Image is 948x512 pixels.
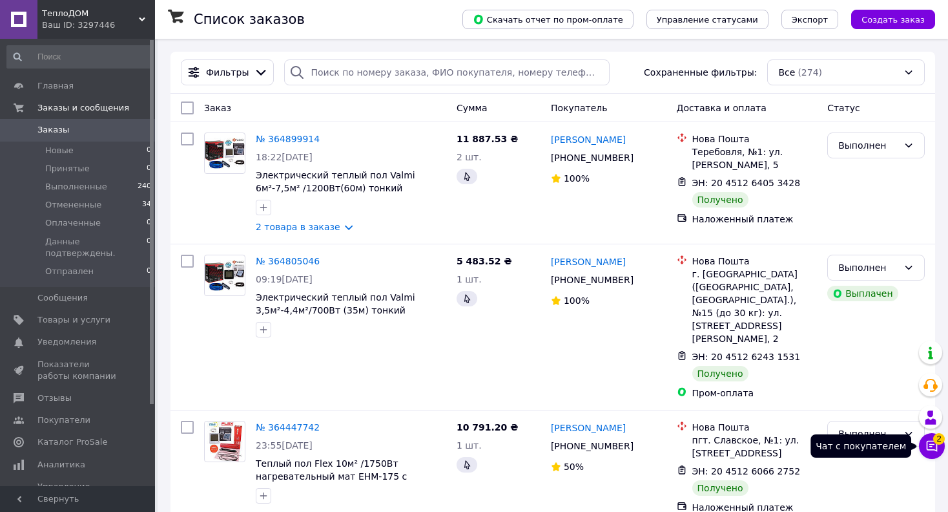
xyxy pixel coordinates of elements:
div: Чат с покупателем [810,434,911,458]
div: [PHONE_NUMBER] [548,437,636,455]
img: Фото товару [205,260,245,290]
button: Экспорт [781,10,838,29]
a: [PERSON_NAME] [551,255,626,268]
span: 09:19[DATE] [256,274,313,284]
span: Покупатель [551,103,608,113]
span: Данные подтверждены. [45,236,147,259]
span: Создать заказ [861,15,925,25]
button: Создать заказ [851,10,935,29]
span: 18:22[DATE] [256,152,313,162]
a: № 364899914 [256,134,320,144]
a: Электрический теплый пол Valmi 6м²-7,5м² /1200Вт(60м) тонкий греющий кабель под плитку c терморег... [256,170,415,219]
span: Главная [37,80,74,92]
span: 34 [142,199,151,211]
span: Оплаченные [45,217,101,229]
a: Фото товару [204,421,245,462]
img: Фото товару [205,138,245,168]
div: Наложенный платеж [692,213,818,226]
span: Покупатели [37,414,90,426]
span: Отзывы [37,392,72,404]
span: ТеплоДОМ [42,8,139,19]
span: Новые [45,145,74,156]
div: [PHONE_NUMBER] [548,271,636,289]
div: Получено [692,192,748,208]
span: Скачать отчет по пром-оплате [473,14,623,25]
input: Поиск по номеру заказа, ФИО покупателя, номеру телефона, Email, номеру накладной [284,59,609,85]
a: 2 товара в заказе [256,222,340,232]
div: пгт. Славское, №1: ул. [STREET_ADDRESS] [692,434,818,460]
span: 10 791.20 ₴ [457,422,518,432]
img: Фото товару [207,421,243,462]
span: 1 шт. [457,440,482,451]
a: Фото товару [204,255,245,296]
span: 0 [147,163,151,175]
div: Ваш ID: 3297446 [42,19,155,31]
a: Теплый пол Flex 10м² /1750Вт нагревательный мат EHM-175 с программируемым терморегулятором P30 [256,458,439,507]
a: № 364447742 [256,422,320,432]
span: Заказы [37,124,69,136]
div: Нова Пошта [692,133,818,145]
span: 23:55[DATE] [256,440,313,451]
span: Аналитика [37,459,85,471]
span: Доставка и оплата [677,103,767,113]
span: ЭН: 20 4512 6405 3428 [692,178,801,188]
span: Экспорт [792,15,828,25]
div: [PHONE_NUMBER] [548,149,636,167]
span: 0 [147,236,151,259]
span: 0 [147,217,151,229]
span: Управление статусами [657,15,758,25]
div: Теребовля, №1: ул. [PERSON_NAME], 5 [692,145,818,171]
span: Отмененные [45,199,101,211]
button: Чат с покупателем2 [919,433,945,459]
a: Фото товару [204,133,245,174]
a: № 364805046 [256,256,320,266]
span: Выполненные [45,181,107,193]
span: Каталог ProSale [37,436,107,448]
span: ЭН: 20 4512 6243 1531 [692,352,801,362]
h1: Список заказов [194,12,305,27]
a: Электрический теплый пол Valmi 3,5м²-4,4м²/700Вт (35м) тонкий греющий кабель под плитку c терморе... [256,292,415,341]
span: 0 [147,145,151,156]
div: Получено [692,366,748,381]
span: Сохраненные фильтры: [644,66,757,79]
span: Фильтры [206,66,249,79]
div: Пром-оплата [692,387,818,400]
div: Выполнен [838,427,898,441]
span: 2 [933,433,945,445]
div: Выполнен [838,138,898,153]
button: Скачать отчет по пром-оплате [462,10,634,29]
span: (274) [798,67,822,78]
span: Уведомления [37,336,96,348]
span: Статус [827,103,860,113]
span: ЭН: 20 4512 6066 2752 [692,466,801,476]
span: Все [778,66,795,79]
span: Сообщения [37,292,88,304]
span: 0 [147,266,151,277]
div: Выплачен [827,286,898,301]
span: 100% [564,173,590,184]
span: Принятые [45,163,90,175]
div: Нова Пошта [692,255,818,268]
button: Управление статусами [646,10,768,29]
a: Создать заказ [838,14,935,24]
span: 5 483.52 ₴ [457,256,512,266]
span: Заказ [204,103,231,113]
div: Выполнен [838,261,898,275]
span: 2 шт. [457,152,482,162]
span: Товары и услуги [37,314,110,326]
span: 11 887.53 ₴ [457,134,518,144]
div: г. [GEOGRAPHIC_DATA] ([GEOGRAPHIC_DATA], [GEOGRAPHIC_DATA].), №15 (до 30 кг): ул. [STREET_ADDRESS... [692,268,818,345]
span: Сумма [457,103,488,113]
span: 50% [564,462,584,472]
a: [PERSON_NAME] [551,421,626,434]
input: Поиск [6,45,152,69]
a: [PERSON_NAME] [551,133,626,146]
span: 100% [564,295,590,306]
span: Заказы и сообщения [37,102,129,114]
span: Показатели работы компании [37,359,119,382]
span: 1 шт. [457,274,482,284]
span: Отправлен [45,266,94,277]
